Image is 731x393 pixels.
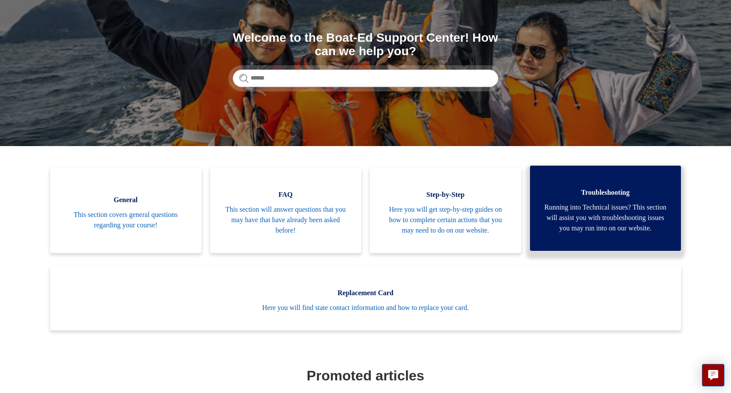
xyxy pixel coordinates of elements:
span: Step-by-Step [383,190,508,200]
span: Replacement Card [63,288,668,298]
span: General [63,195,188,205]
button: Live chat [702,364,724,386]
a: FAQ This section will answer questions that you may have that have already been asked before! [210,168,362,253]
span: This section will answer questions that you may have that have already been asked before! [223,204,349,236]
span: Here you will get step-by-step guides on how to complete certain actions that you may need to do ... [383,204,508,236]
a: Step-by-Step Here you will get step-by-step guides on how to complete certain actions that you ma... [370,168,521,253]
a: Replacement Card Here you will find state contact information and how to replace your card. [50,266,681,330]
span: Running into Technical issues? This section will assist you with troubleshooting issues you may r... [543,202,668,233]
span: Here you will find state contact information and how to replace your card. [63,303,668,313]
a: General This section covers general questions regarding your course! [50,168,201,253]
h1: Promoted articles [52,365,679,386]
input: Search [233,70,498,87]
h1: Welcome to the Boat-Ed Support Center! How can we help you? [233,31,498,58]
span: FAQ [223,190,349,200]
span: This section covers general questions regarding your course! [63,210,188,230]
span: Troubleshooting [543,187,668,198]
a: Troubleshooting Running into Technical issues? This section will assist you with troubleshooting ... [530,166,681,251]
